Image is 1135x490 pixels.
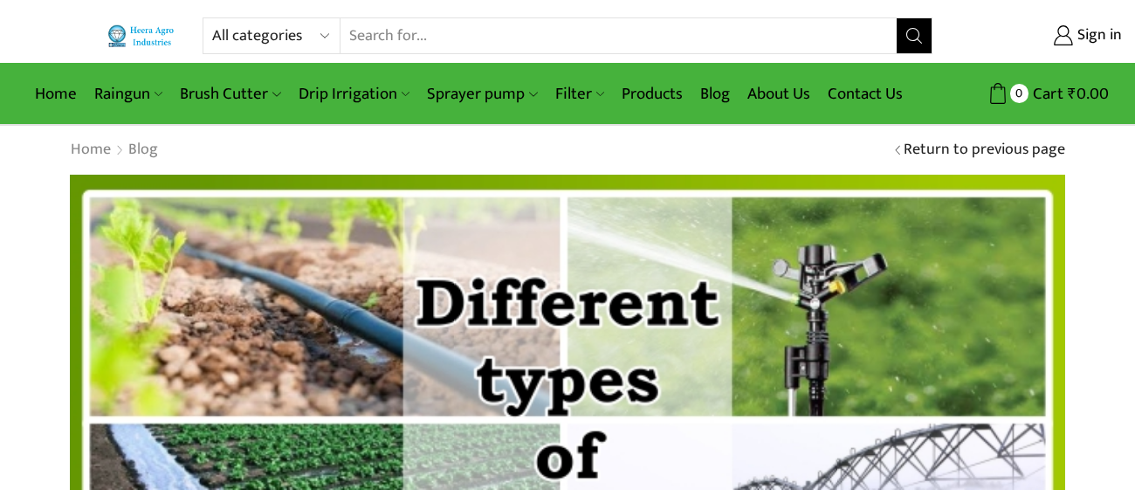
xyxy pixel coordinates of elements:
a: Home [26,73,86,114]
span: 0 [1010,84,1028,102]
a: Home [70,139,112,162]
span: Cart [1028,82,1063,106]
a: Drip Irrigation [290,73,418,114]
a: Brush Cutter [171,73,289,114]
bdi: 0.00 [1068,80,1109,107]
a: Blog [691,73,739,114]
input: Search for... [340,18,897,53]
a: Return to previous page [904,139,1065,162]
a: Raingun [86,73,171,114]
a: Sprayer pump [418,73,546,114]
a: About Us [739,73,819,114]
a: Filter [547,73,613,114]
a: Blog [127,139,159,162]
a: Sign in [959,20,1122,52]
span: ₹ [1068,80,1077,107]
span: Sign in [1073,24,1122,47]
a: Products [613,73,691,114]
a: Contact Us [819,73,911,114]
button: Search button [897,18,932,53]
a: 0 Cart ₹0.00 [950,78,1109,110]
